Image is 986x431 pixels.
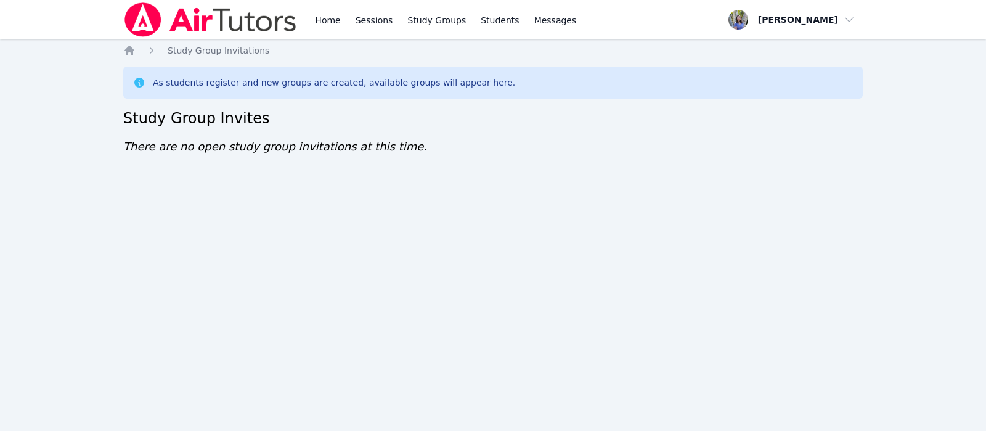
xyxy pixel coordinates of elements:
[123,109,863,128] h2: Study Group Invites
[153,76,515,89] div: As students register and new groups are created, available groups will appear here.
[123,2,298,37] img: Air Tutors
[168,44,269,57] a: Study Group Invitations
[123,44,863,57] nav: Breadcrumb
[123,140,427,153] span: There are no open study group invitations at this time.
[534,14,577,27] span: Messages
[168,46,269,55] span: Study Group Invitations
